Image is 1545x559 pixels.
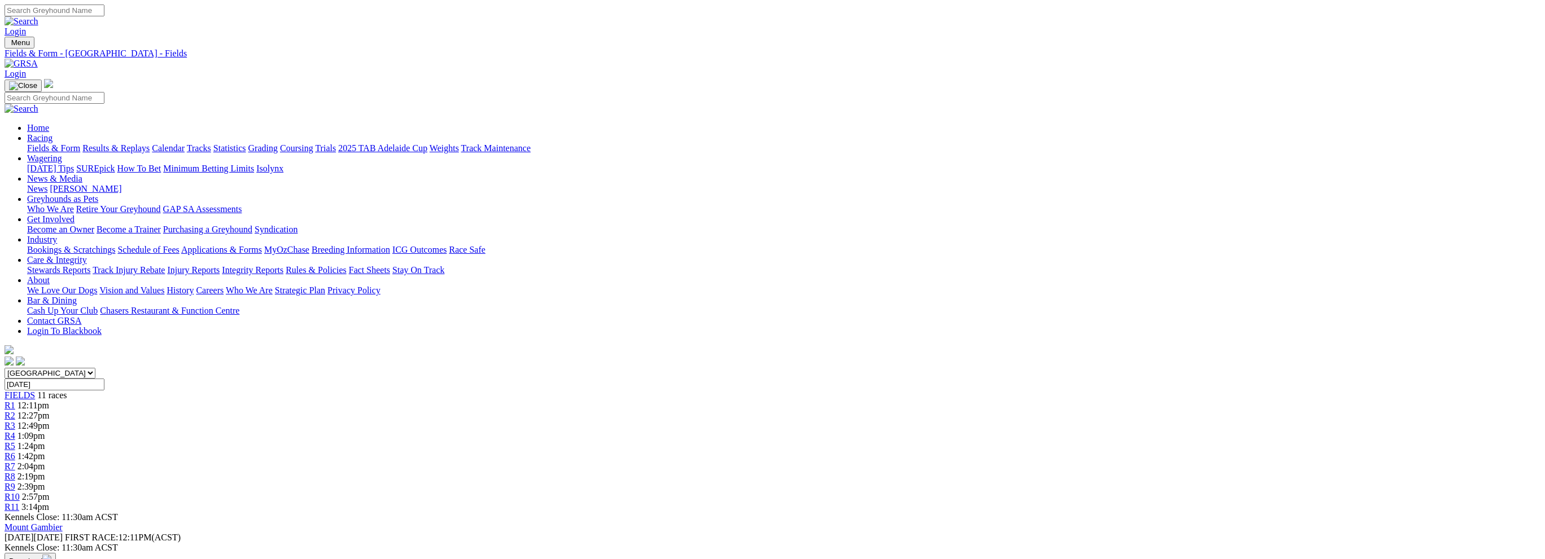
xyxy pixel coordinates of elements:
[117,245,179,254] a: Schedule of Fees
[338,143,427,153] a: 2025 TAB Adelaide Cup
[17,400,49,410] span: 12:11pm
[5,49,1540,59] a: Fields & Form - [GEOGRAPHIC_DATA] - Fields
[163,164,254,173] a: Minimum Betting Limits
[5,27,26,36] a: Login
[256,164,283,173] a: Isolynx
[5,492,20,501] a: R10
[5,441,15,451] a: R5
[226,285,273,295] a: Who We Are
[213,143,246,153] a: Statistics
[255,225,297,234] a: Syndication
[5,104,38,114] img: Search
[44,79,53,88] img: logo-grsa-white.png
[181,245,262,254] a: Applications & Forms
[16,356,25,366] img: twitter.svg
[27,184,47,193] a: News
[5,461,15,471] span: R7
[5,80,42,92] button: Toggle navigation
[5,16,38,27] img: Search
[5,411,15,420] a: R2
[27,194,98,204] a: Greyhounds as Pets
[167,265,220,275] a: Injury Reports
[76,164,115,173] a: SUREpick
[248,143,278,153] a: Grading
[163,204,242,214] a: GAP SA Assessments
[461,143,531,153] a: Track Maintenance
[187,143,211,153] a: Tracks
[27,225,1540,235] div: Get Involved
[27,296,77,305] a: Bar & Dining
[5,378,104,390] input: Select date
[17,482,45,491] span: 2:39pm
[17,472,45,481] span: 2:19pm
[5,92,104,104] input: Search
[65,532,181,542] span: 12:11PM(ACST)
[163,225,252,234] a: Purchasing a Greyhound
[27,204,1540,214] div: Greyhounds as Pets
[5,421,15,430] span: R3
[27,164,74,173] a: [DATE] Tips
[27,153,62,163] a: Wagering
[5,37,34,49] button: Toggle navigation
[100,306,239,315] a: Chasers Restaurant & Function Centre
[99,285,164,295] a: Vision and Values
[5,59,38,69] img: GRSA
[5,502,19,512] a: R11
[117,164,161,173] a: How To Bet
[37,390,67,400] span: 11 races
[11,38,30,47] span: Menu
[27,306,98,315] a: Cash Up Your Club
[392,265,444,275] a: Stay On Track
[167,285,194,295] a: History
[27,285,1540,296] div: About
[27,285,97,295] a: We Love Our Dogs
[27,275,50,285] a: About
[392,245,447,254] a: ICG Outcomes
[5,532,63,542] span: [DATE]
[76,204,161,214] a: Retire Your Greyhound
[27,214,75,224] a: Get Involved
[286,265,347,275] a: Rules & Policies
[222,265,283,275] a: Integrity Reports
[50,184,121,193] a: [PERSON_NAME]
[27,204,74,214] a: Who We Are
[280,143,313,153] a: Coursing
[5,482,15,491] a: R9
[5,345,14,354] img: logo-grsa-white.png
[27,164,1540,174] div: Wagering
[27,133,52,143] a: Racing
[27,174,82,183] a: News & Media
[315,143,336,153] a: Trials
[17,431,45,441] span: 1:09pm
[327,285,380,295] a: Privacy Policy
[5,472,15,481] span: R8
[27,255,87,265] a: Care & Integrity
[5,543,1540,553] div: Kennels Close: 11:30am ACST
[5,522,63,532] a: Mount Gambier
[27,143,1540,153] div: Racing
[5,5,104,16] input: Search
[196,285,224,295] a: Careers
[27,235,57,244] a: Industry
[5,512,118,522] span: Kennels Close: 11:30am ACST
[27,326,102,336] a: Login To Blackbook
[5,390,35,400] a: FIELDS
[22,492,50,501] span: 2:57pm
[27,306,1540,316] div: Bar & Dining
[5,356,14,366] img: facebook.svg
[27,316,81,325] a: Contact GRSA
[5,400,15,410] a: R1
[17,461,45,471] span: 2:04pm
[27,265,90,275] a: Stewards Reports
[5,69,26,78] a: Login
[5,431,15,441] span: R4
[21,502,49,512] span: 3:14pm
